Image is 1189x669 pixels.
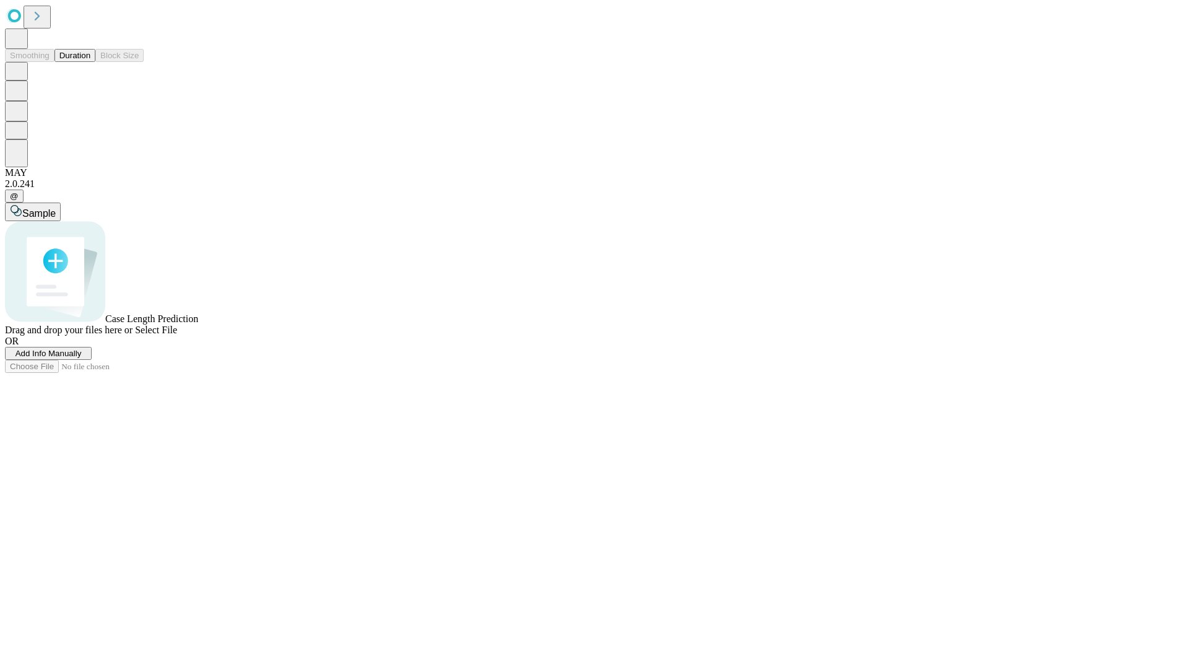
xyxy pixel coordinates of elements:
[5,336,19,346] span: OR
[5,178,1184,190] div: 2.0.241
[10,191,19,201] span: @
[54,49,95,62] button: Duration
[135,325,177,335] span: Select File
[5,347,92,360] button: Add Info Manually
[15,349,82,358] span: Add Info Manually
[22,208,56,219] span: Sample
[5,49,54,62] button: Smoothing
[5,167,1184,178] div: MAY
[95,49,144,62] button: Block Size
[105,313,198,324] span: Case Length Prediction
[5,190,24,203] button: @
[5,203,61,221] button: Sample
[5,325,133,335] span: Drag and drop your files here or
